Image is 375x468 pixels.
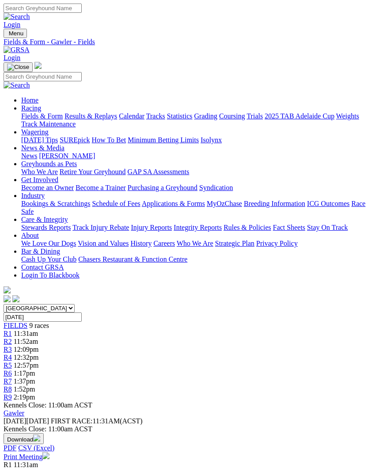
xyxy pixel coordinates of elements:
[21,255,76,263] a: Cash Up Your Club
[21,247,60,255] a: Bar & Dining
[14,346,39,353] span: 12:09pm
[34,62,42,69] img: logo-grsa-white.png
[177,240,213,247] a: Who We Are
[4,433,44,444] button: Download
[215,240,254,247] a: Strategic Plan
[14,393,35,401] span: 2:19pm
[21,200,371,216] div: Industry
[39,152,95,160] a: [PERSON_NAME]
[131,224,172,231] a: Injury Reports
[4,346,12,353] a: R3
[21,168,371,176] div: Greyhounds as Pets
[72,224,129,231] a: Track Injury Rebate
[4,369,12,377] span: R6
[21,224,71,231] a: Stewards Reports
[223,224,271,231] a: Rules & Policies
[4,444,371,452] div: Download
[51,417,92,425] span: FIRST RACE:
[21,192,45,199] a: Industry
[4,444,16,452] a: PDF
[21,240,371,247] div: About
[4,385,12,393] a: R8
[21,176,58,183] a: Get Involved
[174,224,222,231] a: Integrity Reports
[21,200,90,207] a: Bookings & Scratchings
[14,369,35,377] span: 1:17pm
[4,38,371,46] a: Fields & Form - Gawler - Fields
[21,255,371,263] div: Bar & Dining
[4,295,11,302] img: facebook.svg
[21,184,371,192] div: Get Involved
[21,112,63,120] a: Fields & Form
[21,96,38,104] a: Home
[21,232,39,239] a: About
[92,200,140,207] a: Schedule of Fees
[21,152,371,160] div: News & Media
[21,200,365,215] a: Race Safe
[4,330,12,337] a: R1
[4,312,82,322] input: Select date
[14,377,35,385] span: 1:37pm
[4,46,30,54] img: GRSA
[4,322,27,329] span: FIELDS
[4,354,12,361] a: R4
[60,168,126,175] a: Retire Your Greyhound
[146,112,165,120] a: Tracks
[4,4,82,13] input: Search
[21,216,68,223] a: Care & Integrity
[4,377,12,385] span: R7
[256,240,298,247] a: Privacy Policy
[21,240,76,247] a: We Love Our Dogs
[4,361,12,369] span: R5
[336,112,359,120] a: Weights
[21,224,371,232] div: Care & Integrity
[21,263,64,271] a: Contact GRSA
[60,136,90,144] a: SUREpick
[51,417,143,425] span: 11:31AM(ACST)
[307,200,349,207] a: ICG Outcomes
[4,425,371,433] div: Kennels Close: 11:00am ACST
[64,112,117,120] a: Results & Replays
[219,112,245,120] a: Coursing
[14,385,35,393] span: 1:52pm
[130,240,152,247] a: History
[307,224,348,231] a: Stay On Track
[12,295,19,302] img: twitter.svg
[21,136,371,144] div: Wagering
[21,152,37,160] a: News
[18,444,54,452] a: CSV (Excel)
[21,104,41,112] a: Racing
[92,136,126,144] a: How To Bet
[4,54,20,61] a: Login
[199,184,233,191] a: Syndication
[4,453,49,460] a: Print Meeting
[246,112,263,120] a: Trials
[21,168,58,175] a: Who We Are
[21,184,74,191] a: Become an Owner
[4,13,30,21] img: Search
[128,184,197,191] a: Purchasing a Greyhound
[4,417,49,425] span: [DATE]
[4,393,12,401] a: R9
[4,409,24,417] a: Gawler
[4,338,12,345] a: R2
[4,401,92,409] span: Kennels Close: 11:00am ACST
[14,338,38,345] span: 11:52am
[273,224,305,231] a: Fact Sheets
[21,112,371,128] div: Racing
[7,64,29,71] img: Close
[76,184,126,191] a: Become a Trainer
[4,21,20,28] a: Login
[119,112,144,120] a: Calendar
[33,434,40,441] img: download.svg
[21,136,58,144] a: [DATE] Tips
[142,200,205,207] a: Applications & Forms
[128,136,199,144] a: Minimum Betting Limits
